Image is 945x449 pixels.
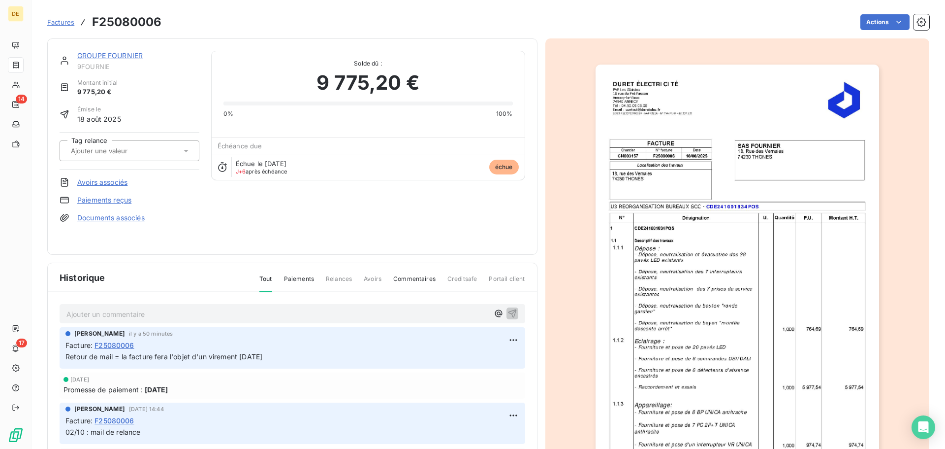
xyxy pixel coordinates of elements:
span: Facture : [65,340,93,350]
a: Factures [47,17,74,27]
h3: F25080006 [92,13,161,31]
span: Relances [326,275,352,291]
span: Montant initial [77,78,118,87]
a: Documents associés [77,213,145,223]
span: après échéance [236,169,287,174]
span: [PERSON_NAME] [74,329,125,338]
span: Paiements [284,275,314,291]
span: Commentaires [393,275,436,291]
span: Retour de mail = la facture fera l'objet d'un virement [DATE] [65,352,262,361]
input: Ajouter une valeur [70,146,169,155]
span: Historique [60,271,105,284]
a: Avoirs associés [77,177,127,187]
span: 9 775,20 € [77,87,118,97]
span: 100% [496,109,513,118]
a: Paiements reçus [77,195,131,205]
span: [DATE] 14:44 [129,406,164,412]
span: [PERSON_NAME] [74,405,125,414]
span: 0% [223,109,233,118]
span: F25080006 [94,340,134,350]
span: Émise le [77,105,121,114]
span: F25080006 [94,415,134,426]
span: il y a 50 minutes [129,331,173,337]
span: J+6 [236,168,246,175]
span: 9 775,20 € [316,68,419,98]
span: 17 [16,339,27,347]
span: Échue le [DATE] [236,160,286,168]
span: Avoirs [364,275,381,291]
button: Actions [860,14,910,30]
div: Open Intercom Messenger [912,415,935,439]
span: Factures [47,18,74,26]
div: DE [8,6,24,22]
span: 14 [16,95,27,104]
span: échue [489,160,519,174]
span: Portail client [489,275,525,291]
span: 9FOURNIE [77,63,199,70]
a: GROUPE FOURNIER [77,51,143,60]
span: 18 août 2025 [77,114,121,124]
span: Promesse de paiement : [63,384,143,395]
span: Creditsafe [447,275,477,291]
span: 02/10 : mail de relance [65,428,140,436]
span: Tout [259,275,272,292]
span: Échéance due [218,142,262,150]
span: Solde dû : [223,59,513,68]
span: [DATE] [145,384,168,395]
img: Logo LeanPay [8,427,24,443]
span: Facture : [65,415,93,426]
span: [DATE] [70,377,89,382]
